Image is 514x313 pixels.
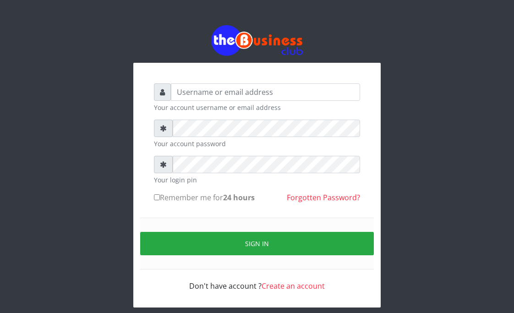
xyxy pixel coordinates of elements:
[154,194,160,200] input: Remember me for24 hours
[154,192,255,203] label: Remember me for
[262,281,325,291] a: Create an account
[171,83,360,101] input: Username or email address
[154,139,360,148] small: Your account password
[154,175,360,185] small: Your login pin
[140,232,374,255] button: Sign in
[287,192,360,203] a: Forgotten Password?
[154,269,360,291] div: Don't have account ?
[223,192,255,203] b: 24 hours
[154,103,360,112] small: Your account username or email address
